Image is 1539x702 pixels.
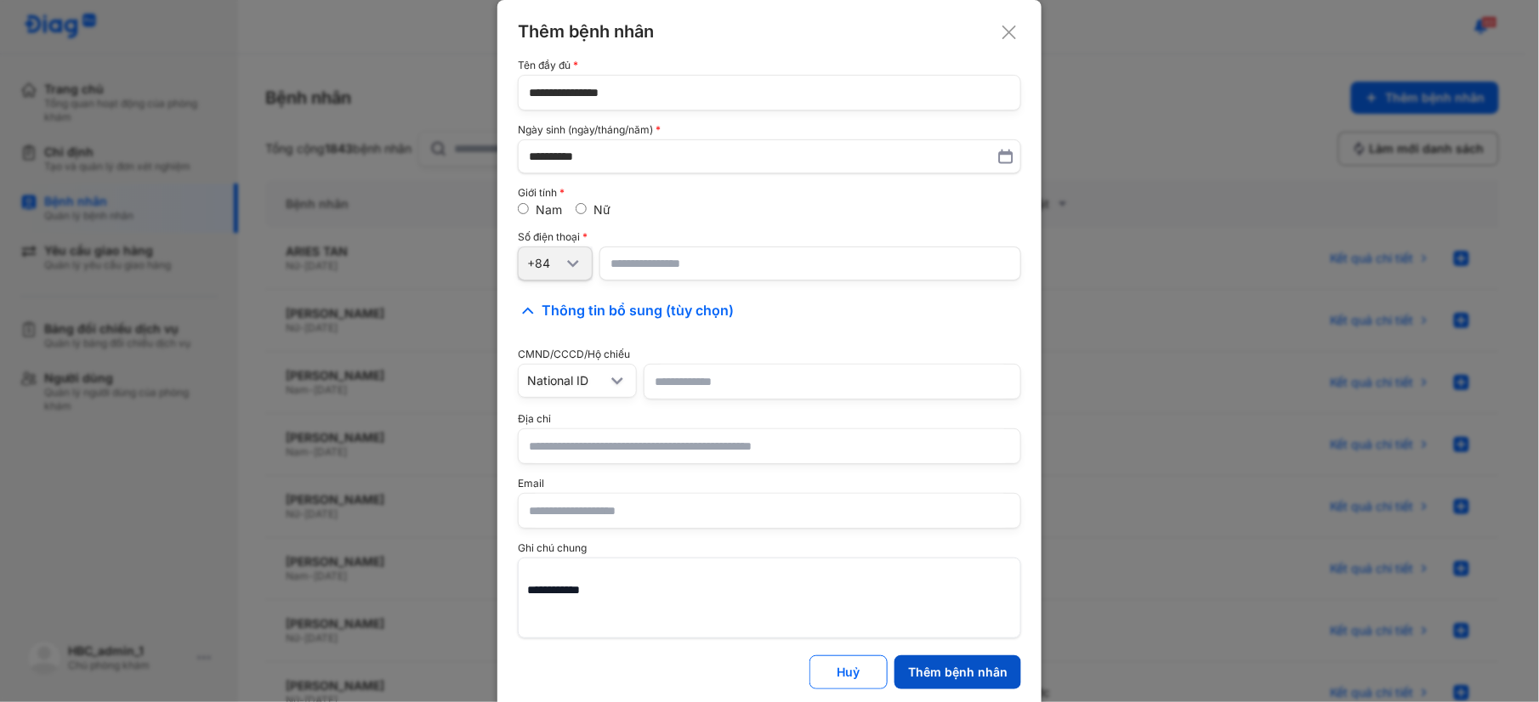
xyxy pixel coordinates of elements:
div: Số điện thoại [518,231,1021,243]
div: Email [518,478,1021,490]
button: Huỷ [809,655,888,689]
div: National ID [527,373,607,388]
div: Ghi chú chung [518,542,1021,554]
div: CMND/CCCD/Hộ chiếu [518,348,1021,360]
span: Thông tin bổ sung (tùy chọn) [542,301,734,321]
div: Tên đầy đủ [518,59,1021,71]
label: Nữ [593,202,610,217]
div: Ngày sinh (ngày/tháng/năm) [518,124,1021,136]
div: +84 [527,256,563,271]
div: Thêm bệnh nhân [518,20,1021,42]
button: Thêm bệnh nhân [894,655,1021,689]
div: Địa chỉ [518,413,1021,425]
label: Nam [536,202,562,217]
div: Giới tính [518,187,1021,199]
div: Thêm bệnh nhân [908,665,1008,680]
